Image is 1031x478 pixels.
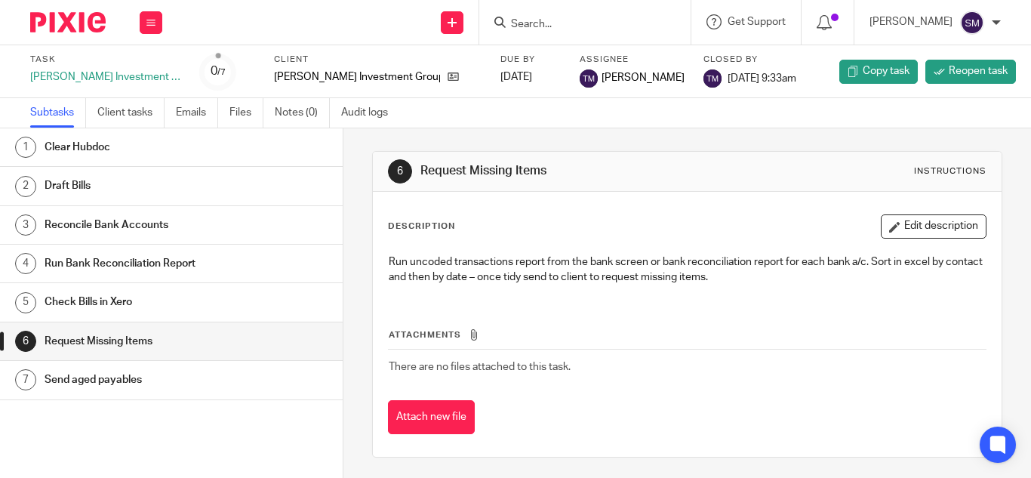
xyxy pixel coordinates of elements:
div: [PERSON_NAME] Investment Group - Bookkeeping - Weekly [30,69,181,85]
img: Pixie [30,12,106,32]
div: 5 [15,292,36,313]
span: Attachments [389,331,461,339]
h1: Request Missing Items [420,163,719,179]
a: Audit logs [341,98,399,128]
span: Get Support [728,17,786,27]
h1: Run Bank Reconciliation Report [45,252,233,275]
div: 7 [15,369,36,390]
p: Description [388,220,455,233]
p: [PERSON_NAME] Investment Group Ltd [274,69,440,85]
h1: Send aged payables [45,369,233,391]
img: svg%3E [960,11,984,35]
small: /7 [217,68,226,76]
label: Due by [500,54,561,66]
div: 1 [15,137,36,158]
span: [DATE] 9:33am [728,72,796,83]
div: 0 [211,63,226,80]
a: Emails [176,98,218,128]
button: Edit description [881,214,986,239]
label: Closed by [703,54,796,66]
div: 4 [15,253,36,274]
span: [PERSON_NAME] [602,70,685,85]
p: [PERSON_NAME] [869,14,953,29]
input: Search [509,18,645,32]
h1: Request Missing Items [45,330,233,353]
a: Copy task [839,60,918,84]
div: 2 [15,176,36,197]
div: Instructions [914,165,986,177]
img: svg%3E [580,69,598,88]
h1: Draft Bills [45,174,233,197]
span: Reopen task [949,63,1008,79]
label: Client [274,54,482,66]
a: Subtasks [30,98,86,128]
span: There are no files attached to this task. [389,362,571,372]
label: Assignee [580,54,685,66]
p: Run uncoded transactions report from the bank screen or bank reconciliation report for each bank ... [389,254,986,285]
img: svg%3E [703,69,722,88]
div: 3 [15,214,36,236]
div: 6 [388,159,412,183]
span: Copy task [863,63,909,79]
button: Attach new file [388,400,475,434]
div: [DATE] [500,69,561,85]
h1: Clear Hubdoc [45,136,233,159]
a: Client tasks [97,98,165,128]
a: Notes (0) [275,98,330,128]
h1: Check Bills in Xero [45,291,233,313]
a: Reopen task [925,60,1016,84]
h1: Reconcile Bank Accounts [45,214,233,236]
a: Files [229,98,263,128]
div: 6 [15,331,36,352]
label: Task [30,54,181,66]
